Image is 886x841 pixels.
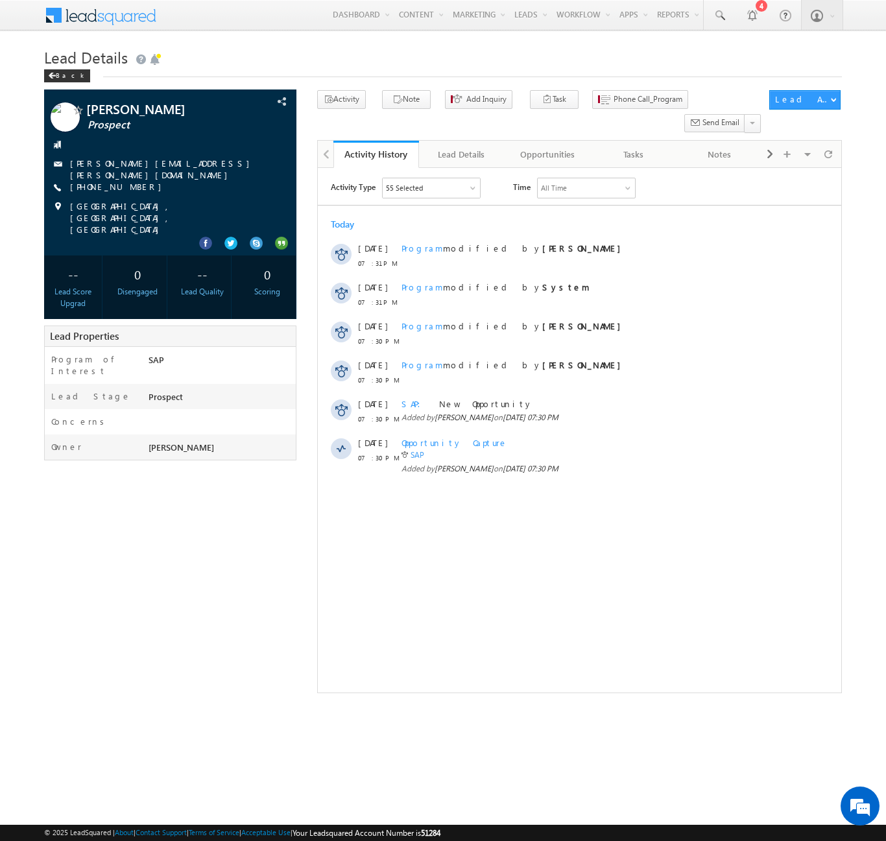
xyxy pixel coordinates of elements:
[189,828,239,836] a: Terms of Service
[684,114,745,133] button: Send Email
[185,244,241,254] span: [DATE] 07:30 PM
[40,128,79,140] span: 07:31 PM
[84,152,309,164] span: modified by
[44,69,97,80] a: Back
[84,244,466,255] span: Added by on
[88,119,243,132] span: Prospect
[224,113,272,124] strong: System
[70,158,256,180] a: [PERSON_NAME][EMAIL_ADDRESS][PERSON_NAME][DOMAIN_NAME]
[466,93,507,105] span: Add Inquiry
[224,152,309,163] strong: [PERSON_NAME]
[44,69,90,82] div: Back
[47,262,99,286] div: --
[84,230,111,241] span: SAP
[47,286,99,309] div: Lead Score Upgrad
[70,181,168,194] span: [PHONE_NUMBER]
[51,441,82,453] label: Owner
[419,141,505,168] a: Lead Details
[93,282,106,292] a: SAP
[84,113,272,125] span: modified by
[112,286,163,298] div: Disengaged
[224,191,309,202] strong: [PERSON_NAME]
[40,152,69,164] span: [DATE]
[13,51,55,62] div: Today
[40,269,69,281] span: [DATE]
[614,93,682,105] span: Phone Call_Program
[51,102,80,136] img: Profile photo
[185,296,241,305] span: [DATE] 07:30 PM
[145,390,296,409] div: Prospect
[241,286,293,298] div: Scoring
[40,230,69,242] span: [DATE]
[505,141,591,168] a: Opportunities
[177,262,228,286] div: --
[84,295,466,307] span: Added by on
[40,113,69,125] span: [DATE]
[115,828,134,836] a: About
[13,10,58,29] span: Activity Type
[40,284,79,296] span: 07:30 PM
[343,148,409,160] div: Activity History
[40,167,79,179] span: 07:30 PM
[775,93,830,105] div: Lead Actions
[50,329,119,342] span: Lead Properties
[40,191,69,203] span: [DATE]
[51,416,109,427] label: Concerns
[224,75,309,86] strong: [PERSON_NAME]
[70,200,273,235] span: [GEOGRAPHIC_DATA], [GEOGRAPHIC_DATA], [GEOGRAPHIC_DATA]
[84,269,190,280] span: Opportunity Capture
[40,245,79,257] span: 07:30 PM
[51,390,131,402] label: Lead Stage
[333,141,419,168] a: Activity History
[117,244,176,254] span: [PERSON_NAME]
[592,90,688,109] button: Phone Call_Program
[40,89,79,101] span: 07:31 PM
[195,10,213,29] span: Time
[65,10,162,30] div: Sales Activity,Program,Email Bounced,Email Link Clicked,Email Marked Spam & 50 more..
[51,353,136,377] label: Program of Interest
[68,14,105,26] div: 55 Selected
[445,90,512,109] button: Add Inquiry
[676,141,762,168] a: Notes
[317,90,366,109] button: Activity
[702,117,739,128] span: Send Email
[769,90,841,110] button: Lead Actions
[84,75,125,86] span: Program
[601,147,665,162] div: Tasks
[223,14,249,26] div: All Time
[84,191,309,203] span: modified by
[687,147,750,162] div: Notes
[86,102,242,115] span: [PERSON_NAME]
[421,828,440,838] span: 51284
[44,47,128,67] span: Lead Details
[293,828,440,838] span: Your Leadsquared Account Number is
[44,827,440,839] span: © 2025 LeadSquared | | | | |
[591,141,676,168] a: Tasks
[429,147,493,162] div: Lead Details
[177,286,228,298] div: Lead Quality
[84,191,125,202] span: Program
[241,828,291,836] a: Acceptable Use
[84,113,125,124] span: Program
[84,152,125,163] span: Program
[382,90,431,109] button: Note
[241,262,293,286] div: 0
[117,296,176,305] span: [PERSON_NAME]
[516,147,579,162] div: Opportunities
[84,75,309,86] span: modified by
[112,262,163,286] div: 0
[40,75,69,86] span: [DATE]
[40,206,79,218] span: 07:30 PM
[136,828,187,836] a: Contact Support
[530,90,579,109] button: Task
[149,442,214,453] span: [PERSON_NAME]
[121,230,215,241] span: New Opportunity
[145,353,296,372] div: SAP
